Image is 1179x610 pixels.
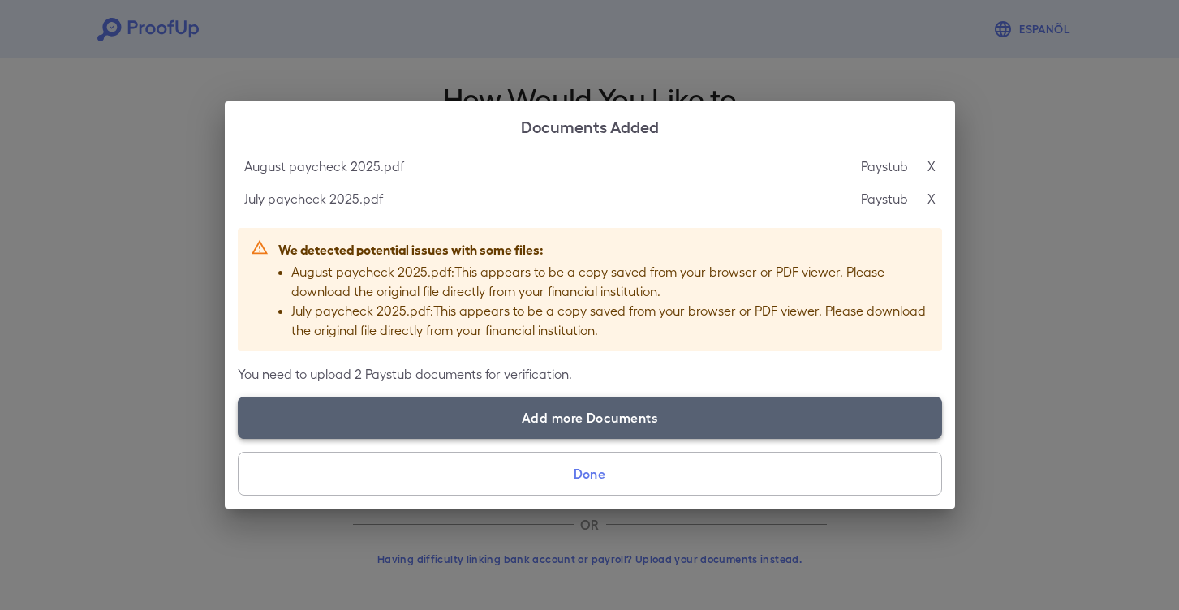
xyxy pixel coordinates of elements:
p: Paystub [861,157,908,176]
p: You need to upload 2 Paystub documents for verification. [238,364,942,384]
p: August paycheck 2025.pdf : This appears to be a copy saved from your browser or PDF viewer. Pleas... [291,262,929,301]
p: July paycheck 2025.pdf : This appears to be a copy saved from your browser or PDF viewer. Please ... [291,301,929,340]
p: X [927,157,936,176]
button: Done [238,452,942,496]
p: August paycheck 2025.pdf [244,157,404,176]
label: Add more Documents [238,397,942,439]
p: July paycheck 2025.pdf [244,189,383,208]
p: X [927,189,936,208]
p: We detected potential issues with some files: [278,239,929,259]
h2: Documents Added [225,101,955,150]
p: Paystub [861,189,908,208]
